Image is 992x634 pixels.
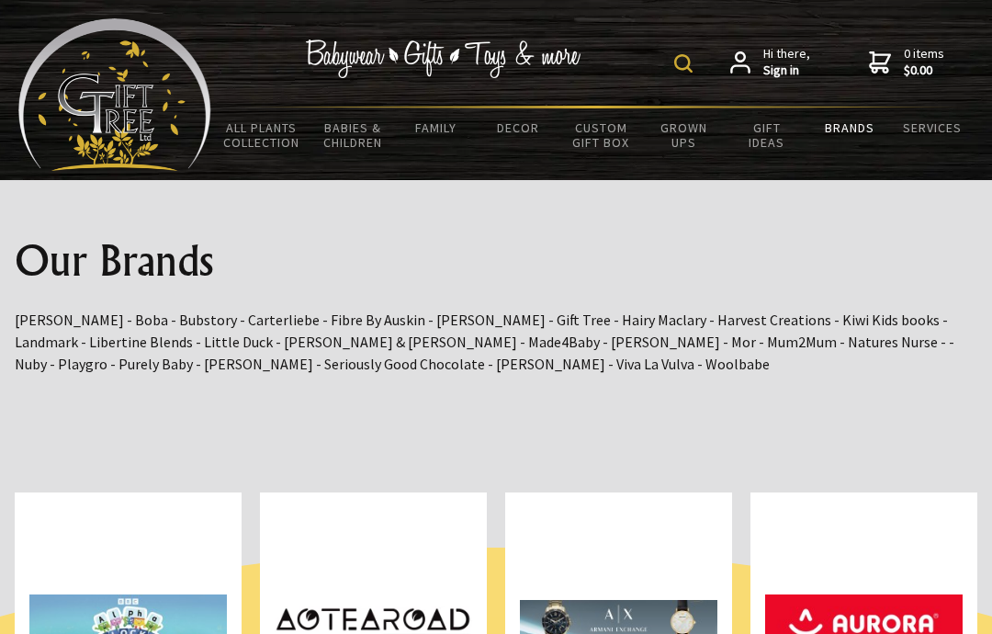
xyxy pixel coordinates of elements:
img: Babywear - Gifts - Toys & more [305,40,581,78]
strong: $0.00 [904,62,944,79]
a: Custom Gift Box [559,108,642,162]
span: 0 items [904,45,944,78]
p: [PERSON_NAME] - Boba - Bubstory - Carterliebe - Fibre By Auskin - [PERSON_NAME] - Gift Tree - Hai... [15,309,977,375]
strong: Sign in [763,62,810,79]
a: 0 items$0.00 [869,46,944,78]
h1: Our Brands [15,239,977,283]
img: Babyware - Gifts - Toys and more... [18,18,211,171]
a: Family [394,108,477,147]
a: Hi there,Sign in [730,46,810,78]
a: Gift Ideas [726,108,808,162]
a: Services [891,108,974,147]
a: Babies & Children [311,108,394,162]
span: Hi there, [763,46,810,78]
a: All Plants Collection [211,108,311,162]
img: product search [674,54,693,73]
a: Grown Ups [643,108,726,162]
a: Decor [477,108,559,147]
a: Brands [808,108,891,147]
